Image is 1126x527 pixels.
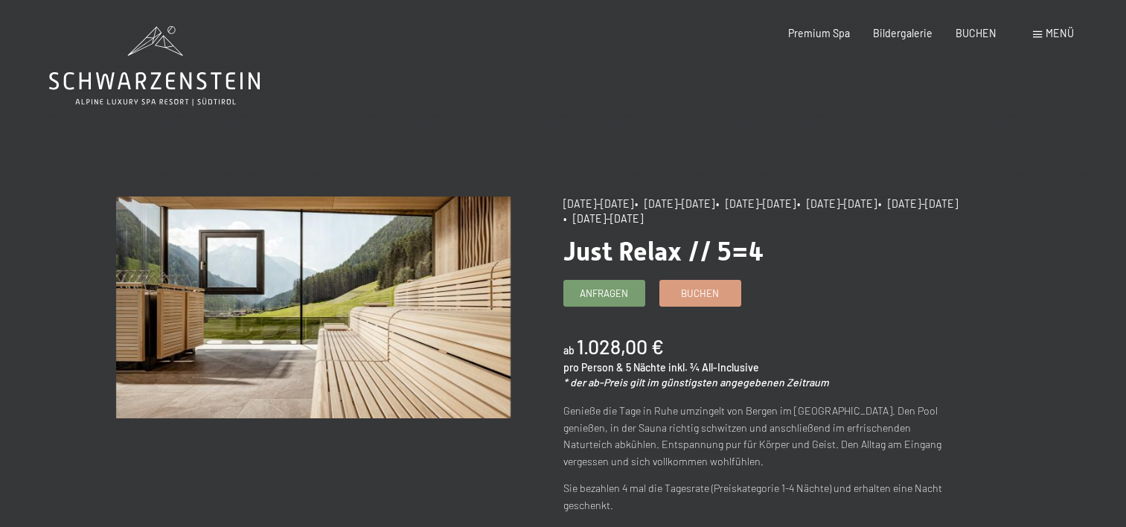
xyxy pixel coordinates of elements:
[681,287,719,300] span: Buchen
[563,361,624,374] span: pro Person &
[878,197,958,210] span: • [DATE]–[DATE]
[563,236,764,266] span: Just Relax // 5=4
[564,281,644,305] a: Anfragen
[716,197,796,210] span: • [DATE]–[DATE]
[563,480,958,514] p: Sie bezahlen 4 mal die Tagesrate (Preiskategorie 1-4 Nächte) und erhalten eine Nacht geschenkt.
[563,376,829,389] em: * der ab-Preis gilt im günstigsten angegebenen Zeitraum
[116,197,511,418] img: Just Relax // 5=4
[1046,27,1074,39] span: Menü
[563,403,958,470] p: Genieße die Tage in Ruhe umzingelt von Bergen im [GEOGRAPHIC_DATA]. Den Pool genießen, in der Sau...
[788,27,850,39] a: Premium Spa
[563,212,643,225] span: • [DATE]–[DATE]
[668,361,759,374] span: inkl. ¾ All-Inclusive
[635,197,714,210] span: • [DATE]–[DATE]
[577,334,664,358] b: 1.028,00 €
[660,281,740,305] a: Buchen
[563,197,633,210] span: [DATE]–[DATE]
[580,287,628,300] span: Anfragen
[956,27,997,39] a: BUCHEN
[563,344,575,357] span: ab
[626,361,666,374] span: 5 Nächte
[797,197,877,210] span: • [DATE]–[DATE]
[873,27,933,39] a: Bildergalerie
